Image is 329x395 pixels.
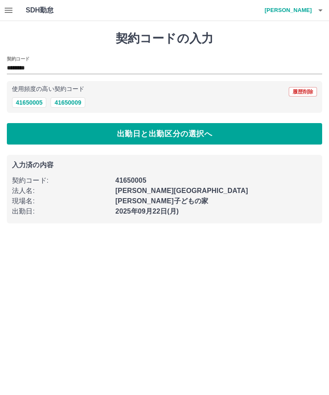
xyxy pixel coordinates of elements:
b: [PERSON_NAME][GEOGRAPHIC_DATA] [115,187,248,194]
p: 法人名 : [12,186,110,196]
b: [PERSON_NAME]子どもの家 [115,197,208,205]
button: 41650009 [51,97,85,108]
p: 契約コード : [12,175,110,186]
h2: 契約コード [7,55,30,62]
p: 入力済の内容 [12,162,317,169]
p: 使用頻度の高い契約コード [12,86,84,92]
p: 出勤日 : [12,206,110,217]
p: 現場名 : [12,196,110,206]
b: 41650005 [115,177,146,184]
b: 2025年09月22日(月) [115,208,179,215]
button: 出勤日と出勤区分の選択へ [7,123,322,145]
h1: 契約コードの入力 [7,31,322,46]
button: 41650005 [12,97,46,108]
button: 履歴削除 [289,87,317,96]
